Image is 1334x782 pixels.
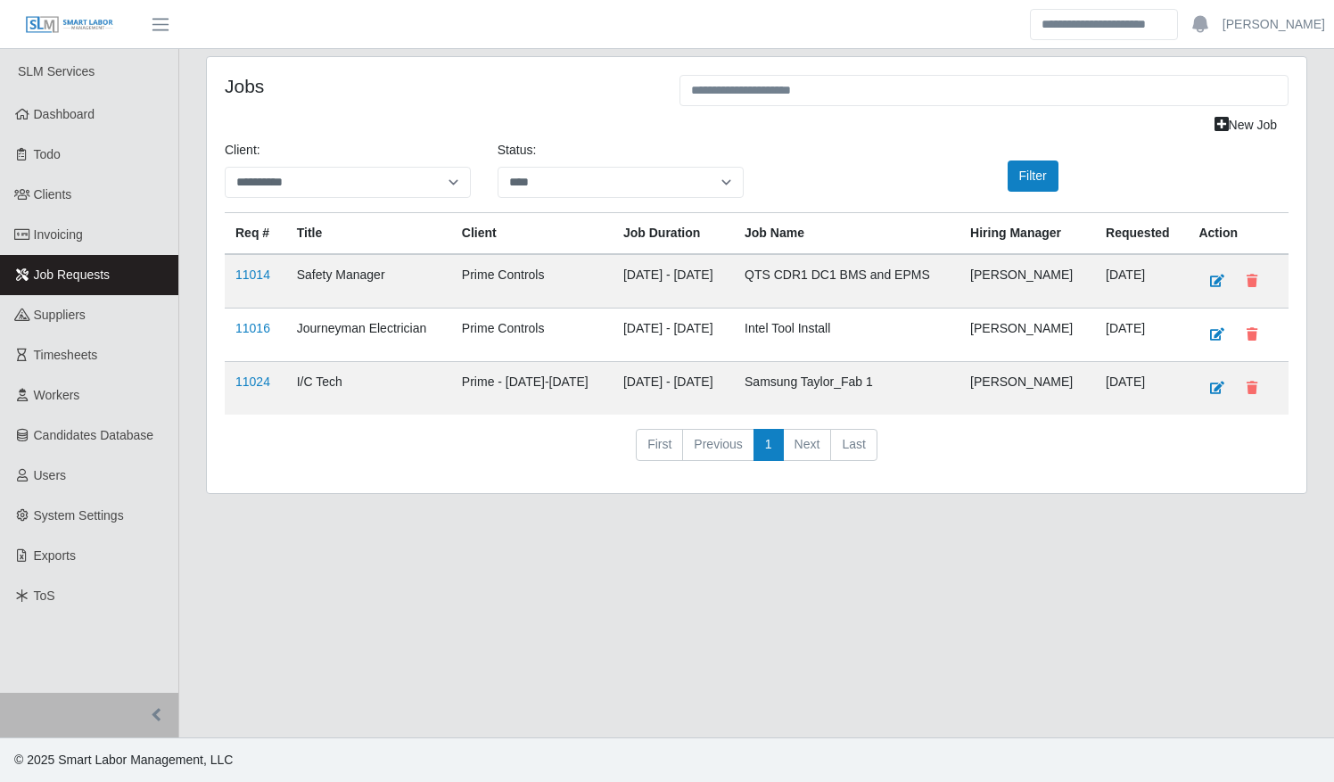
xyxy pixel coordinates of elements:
td: QTS CDR1 DC1 BMS and EPMS [734,254,959,309]
td: Samsung Taylor_Fab 1 [734,362,959,416]
img: SLM Logo [25,15,114,35]
td: [DATE] - [DATE] [613,362,734,416]
td: Prime - [DATE]-[DATE] [451,362,613,416]
span: Exports [34,548,76,563]
span: System Settings [34,508,124,523]
a: 11024 [235,375,270,389]
td: [DATE] [1095,362,1188,416]
th: Action [1188,213,1289,255]
td: Safety Manager [286,254,451,309]
th: Req # [225,213,286,255]
a: [PERSON_NAME] [1223,15,1325,34]
span: Users [34,468,67,482]
button: Filter [1008,161,1058,192]
th: Job Name [734,213,959,255]
th: Requested [1095,213,1188,255]
a: 11016 [235,321,270,335]
td: [DATE] [1095,254,1188,309]
input: Search [1030,9,1178,40]
a: New Job [1203,110,1289,141]
th: Client [451,213,613,255]
td: Journeyman Electrician [286,309,451,362]
th: Title [286,213,451,255]
td: Prime Controls [451,254,613,309]
td: [DATE] - [DATE] [613,254,734,309]
a: 1 [753,429,784,461]
td: Prime Controls [451,309,613,362]
span: Clients [34,187,72,202]
span: Workers [34,388,80,402]
span: Suppliers [34,308,86,322]
span: Job Requests [34,268,111,282]
label: Client: [225,141,260,160]
span: © 2025 Smart Labor Management, LLC [14,753,233,767]
td: I/C Tech [286,362,451,416]
th: Hiring Manager [959,213,1095,255]
span: Invoicing [34,227,83,242]
span: Timesheets [34,348,98,362]
td: [PERSON_NAME] [959,362,1095,416]
td: [DATE] - [DATE] [613,309,734,362]
span: Todo [34,147,61,161]
td: [PERSON_NAME] [959,254,1095,309]
td: [PERSON_NAME] [959,309,1095,362]
td: Intel Tool Install [734,309,959,362]
nav: pagination [225,429,1289,475]
label: Status: [498,141,537,160]
span: SLM Services [18,64,95,78]
span: Candidates Database [34,428,154,442]
a: 11014 [235,268,270,282]
th: Job Duration [613,213,734,255]
span: Dashboard [34,107,95,121]
td: [DATE] [1095,309,1188,362]
span: ToS [34,589,55,603]
h4: Jobs [225,75,653,97]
